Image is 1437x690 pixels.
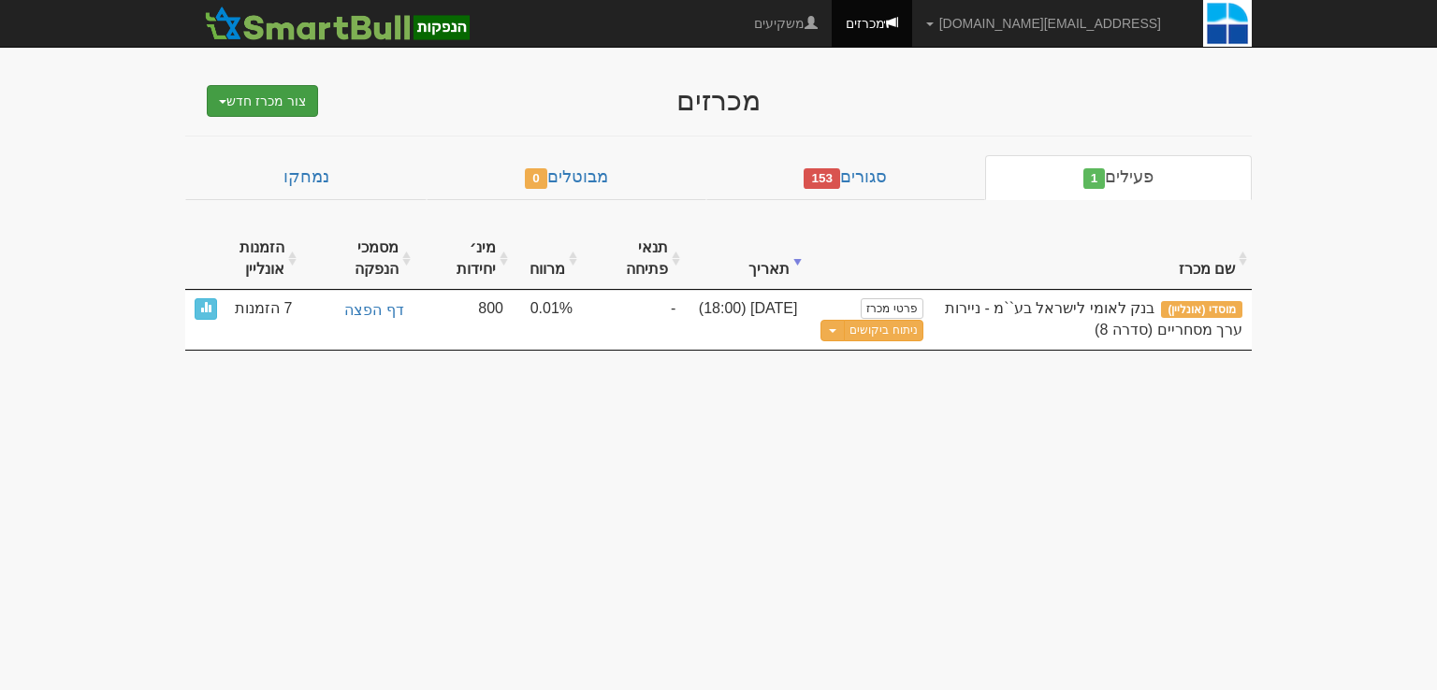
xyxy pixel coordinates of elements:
[685,228,806,291] th: תאריך : activate to sort column ascending
[415,290,513,350] td: 800
[185,228,301,291] th: הזמנות אונליין : activate to sort column ascending
[301,228,414,291] th: מסמכי הנפקה : activate to sort column ascending
[1161,301,1242,318] span: מוסדי (אונליין)
[945,300,1242,338] span: בנק לאומי לישראל בע``מ - ניירות ערך מסחריים (סדרה 8)
[513,228,582,291] th: מרווח : activate to sort column ascending
[525,168,547,189] span: 0
[185,155,427,200] a: נמחקו
[415,228,513,291] th: מינ׳ יחידות : activate to sort column ascending
[513,290,582,350] td: 0.01%
[235,298,292,320] span: 7 הזמנות
[804,168,840,189] span: 153
[985,155,1252,200] a: פעילים
[706,155,985,200] a: סגורים
[582,290,685,350] td: -
[844,320,922,341] a: ניתוח ביקושים
[1083,168,1106,189] span: 1
[427,155,705,200] a: מבוטלים
[685,290,806,350] td: [DATE] (18:00)
[933,228,1252,291] th: שם מכרז : activate to sort column ascending
[861,298,922,319] a: פרטי מכרז
[207,85,318,117] button: צור מכרז חדש
[354,85,1083,116] div: מכרזים
[199,5,474,42] img: SmartBull Logo
[582,228,685,291] th: תנאי פתיחה : activate to sort column ascending
[311,298,405,323] a: דף הפצה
